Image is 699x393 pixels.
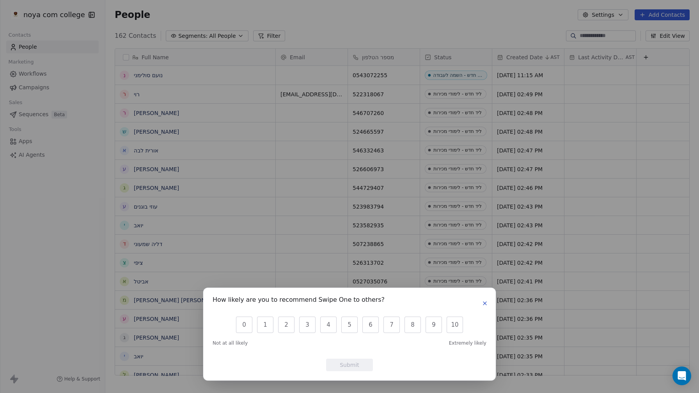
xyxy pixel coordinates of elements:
button: 9 [426,317,442,333]
button: 10 [447,317,463,333]
button: 6 [362,317,379,333]
button: 0 [236,317,252,333]
button: 8 [404,317,421,333]
span: Not at all likely [213,340,248,346]
button: 1 [257,317,273,333]
button: Submit [326,359,373,371]
span: Extremely likely [449,340,486,346]
button: 4 [320,317,337,333]
button: 2 [278,317,295,333]
button: 5 [341,317,358,333]
h1: How likely are you to recommend Swipe One to others? [213,297,385,305]
button: 7 [383,317,400,333]
button: 3 [299,317,316,333]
